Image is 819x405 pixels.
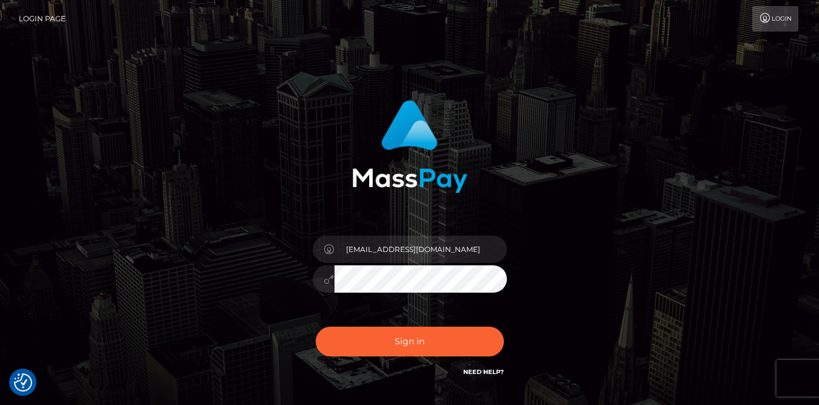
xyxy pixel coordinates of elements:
a: Login Page [19,6,66,32]
input: Username... [335,236,507,263]
img: MassPay Login [352,100,467,193]
a: Need Help? [463,368,504,376]
button: Sign in [316,327,504,356]
img: Revisit consent button [14,373,32,392]
a: Login [752,6,798,32]
button: Consent Preferences [14,373,32,392]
